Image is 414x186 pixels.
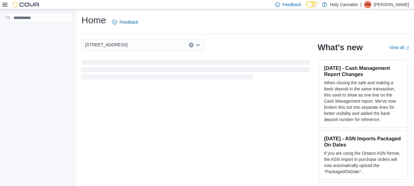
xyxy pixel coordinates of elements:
[12,2,40,8] img: Cova
[189,43,194,47] button: Clear input
[365,1,370,8] span: AM
[110,16,141,28] a: Feedback
[283,2,301,8] span: Feedback
[324,65,403,77] h3: [DATE] - Cash Management Report Changes
[82,61,310,81] span: Loading
[389,45,409,50] a: View allExternal link
[360,1,362,8] p: |
[196,43,200,47] button: Open list of options
[4,24,72,39] nav: Complex example
[330,1,358,8] p: Holy Cannabis
[364,1,371,8] div: Amit Modi
[324,150,403,175] p: If you are using the Ontario ASN format, the ASN Import in purchase orders will now automatically...
[374,1,409,8] p: [PERSON_NAME]
[82,14,106,26] h1: Home
[324,80,403,123] p: When closing the safe and making a bank deposit in the same transaction, this used to show as one...
[85,41,127,48] span: [STREET_ADDRESS]
[324,135,403,148] h3: [DATE] - ASN Imports Packaged On Dates
[317,43,363,52] h2: What's new
[120,19,138,25] span: Feedback
[405,46,409,50] svg: External link
[306,1,319,8] input: Dark Mode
